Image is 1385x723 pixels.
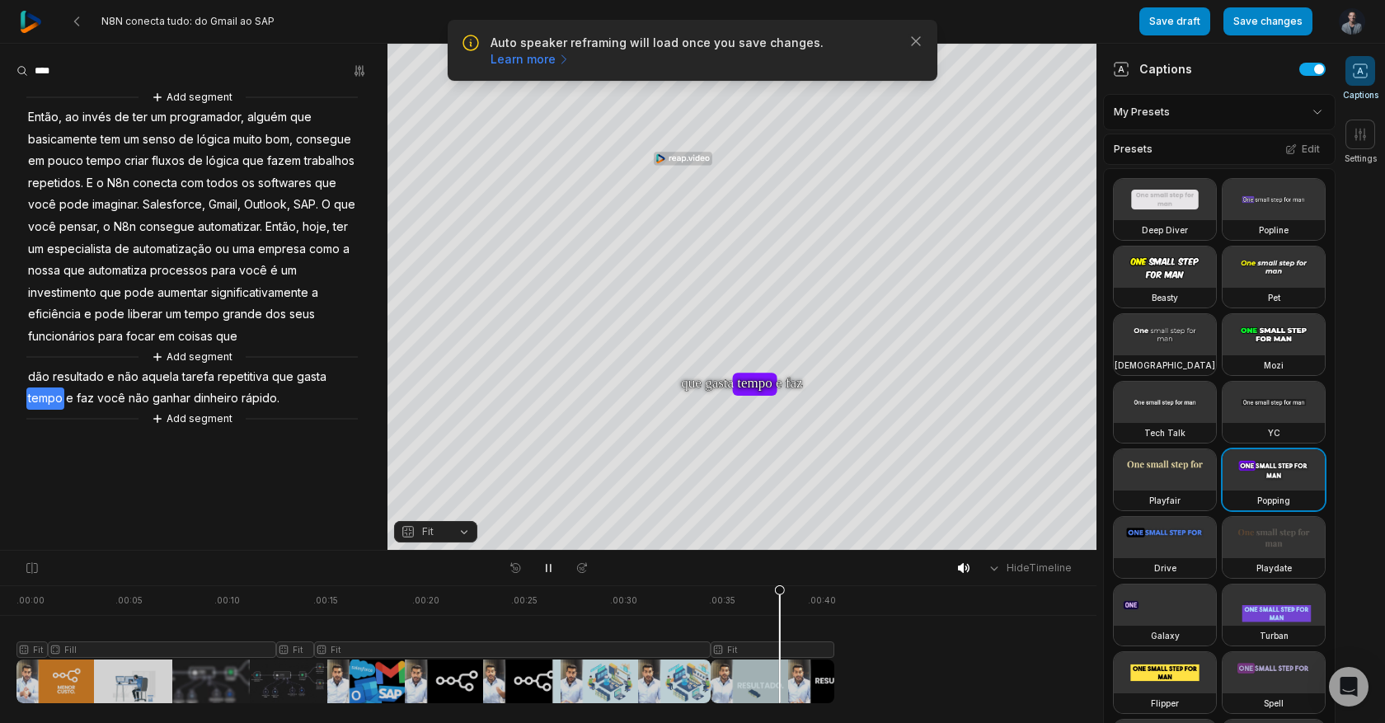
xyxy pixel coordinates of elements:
h3: [DEMOGRAPHIC_DATA] [1115,359,1215,372]
span: dão [26,366,51,388]
span: os [240,172,256,195]
span: e [106,366,116,388]
span: investimento [26,282,98,304]
span: um [122,129,141,151]
span: ter [131,106,149,129]
button: Add segment [148,410,236,428]
h3: Mozi [1264,359,1284,372]
button: Settings [1345,120,1377,165]
div: Presets [1103,134,1336,165]
span: ou [214,238,231,261]
span: o [101,216,112,238]
span: fazem [265,150,303,172]
span: ganhar [151,387,192,410]
span: imaginar. [91,194,141,216]
div: Captions [1113,60,1192,77]
span: hoje, [301,216,331,238]
span: aquela [140,366,181,388]
button: Fit [394,521,477,542]
span: tempo [26,387,64,410]
span: N8n [106,172,131,195]
span: Captions [1343,89,1378,101]
span: um [279,260,298,282]
a: Learn more [491,51,570,68]
span: Outlook, [242,194,292,216]
span: lógica [204,150,241,172]
span: que [332,194,357,216]
span: pouco [46,150,85,172]
span: programador, [168,106,246,129]
span: que [241,150,265,172]
span: tem [99,129,122,151]
p: Auto speaker reframing will load once you save changes. [491,35,894,68]
h3: Galaxy [1151,629,1180,642]
span: focar [124,326,157,348]
span: processos [148,260,209,282]
span: ao [63,106,81,129]
span: empresa [256,238,308,261]
span: de [113,238,131,261]
span: dinheiro [192,387,240,410]
span: em [26,150,46,172]
span: você [26,194,58,216]
span: não [116,366,140,388]
div: Open Intercom Messenger [1329,667,1369,707]
span: alguém [246,106,289,129]
span: um [149,106,168,129]
span: O [320,194,332,216]
span: E [85,172,95,195]
span: coisas [176,326,214,348]
button: Save changes [1223,7,1312,35]
span: é [269,260,279,282]
span: Fit [422,524,434,539]
span: repetitiva [216,366,270,388]
span: como [308,238,341,261]
button: Add segment [148,348,236,366]
span: automatiza [87,260,148,282]
span: que [214,326,239,348]
span: não [127,387,151,410]
span: seus [288,303,317,326]
span: funcionários [26,326,96,348]
h3: Beasty [1152,291,1178,304]
span: repetidos. [26,172,85,195]
span: tempo [85,150,123,172]
span: nossa [26,260,62,282]
button: Save draft [1139,7,1210,35]
img: reap [20,11,42,33]
span: Settings [1345,153,1377,165]
h3: Playfair [1149,494,1181,507]
span: tempo [183,303,221,326]
span: rápido. [240,387,281,410]
h3: Deep Diver [1142,223,1188,237]
div: My Presets [1103,94,1336,130]
h3: Popline [1259,223,1289,237]
span: para [209,260,237,282]
span: Salesforce, [141,194,207,216]
span: basicamente [26,129,99,151]
span: para [96,326,124,348]
span: automatização [131,238,214,261]
span: dos [264,303,288,326]
span: gasta [295,366,328,388]
span: você [26,216,58,238]
span: tarefa [181,366,216,388]
h3: Playdate [1256,561,1292,575]
h3: Flipper [1151,697,1179,710]
span: você [237,260,269,282]
span: um [164,303,183,326]
span: que [98,282,123,304]
span: SAP. [292,194,320,216]
span: pode [123,282,156,304]
span: Então, [264,216,301,238]
span: faz [75,387,96,410]
h3: Popping [1257,494,1290,507]
h3: Tech Talk [1144,426,1185,439]
span: a [341,238,351,261]
span: pode [58,194,91,216]
span: você [96,387,127,410]
span: de [186,150,204,172]
h3: Turban [1260,629,1289,642]
button: Captions [1343,56,1378,101]
span: pode [93,303,126,326]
